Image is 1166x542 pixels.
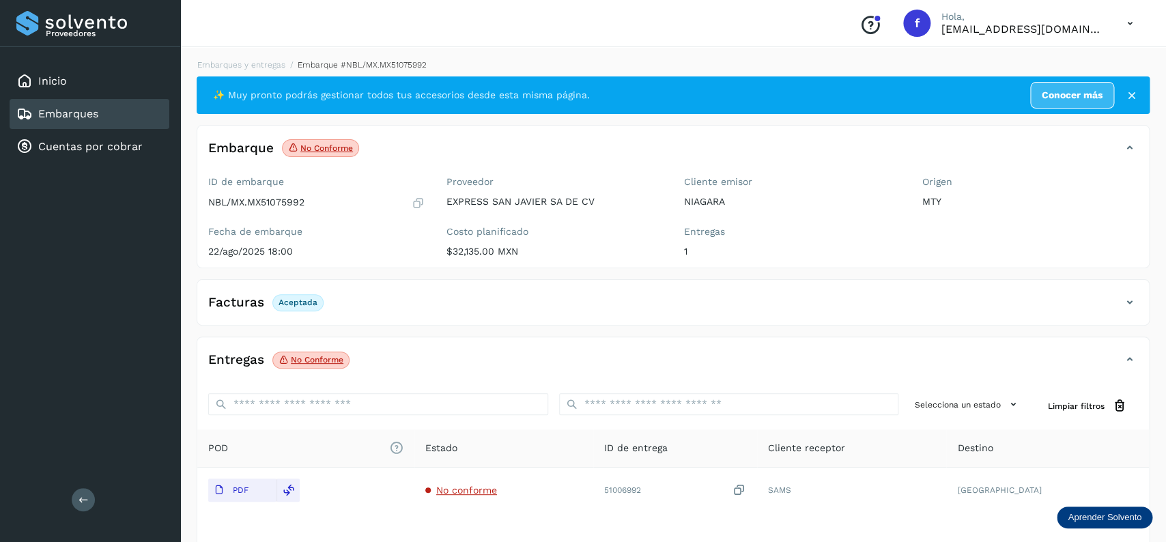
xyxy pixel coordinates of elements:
[300,143,353,153] p: No conforme
[684,226,900,238] label: Entregas
[436,485,497,496] span: No conforme
[1037,393,1138,418] button: Limpiar filtros
[684,176,900,188] label: Cliente emisor
[922,176,1139,188] label: Origen
[279,298,317,307] p: Aceptada
[10,66,169,96] div: Inicio
[684,196,900,208] p: NIAGARA
[208,226,425,238] label: Fecha de embarque
[446,226,663,238] label: Costo planificado
[208,246,425,257] p: 22/ago/2025 18:00
[276,479,300,502] div: Reemplazar POD
[233,485,248,495] p: PDF
[208,352,264,368] h4: Entregas
[197,60,285,70] a: Embarques y entregas
[909,393,1026,416] button: Selecciona un estado
[425,441,457,455] span: Estado
[941,23,1105,35] p: facturacion@expresssanjavier.com
[208,441,403,455] span: POD
[208,197,304,208] p: NBL/MX.MX51075992
[957,441,993,455] span: Destino
[208,176,425,188] label: ID de embarque
[684,246,900,257] p: 1
[46,29,164,38] p: Proveedores
[208,295,264,311] h4: Facturas
[10,99,169,129] div: Embarques
[922,196,1139,208] p: MTY
[946,468,1149,513] td: [GEOGRAPHIC_DATA]
[208,141,274,156] h4: Embarque
[757,468,947,513] td: SAMS
[38,107,98,120] a: Embarques
[446,246,663,257] p: $32,135.00 MXN
[38,140,143,153] a: Cuentas por cobrar
[197,348,1149,382] div: EntregasNo conforme
[941,11,1105,23] p: Hola,
[1057,507,1152,528] div: Aprender Solvento
[208,479,276,502] button: PDF
[446,176,663,188] label: Proveedor
[1030,82,1114,109] a: Conocer más
[197,137,1149,171] div: EmbarqueNo conforme
[446,196,663,208] p: EXPRESS SAN JAVIER SA DE CV
[38,74,67,87] a: Inicio
[197,291,1149,325] div: FacturasAceptada
[291,355,343,365] p: No conforme
[1068,512,1141,523] p: Aprender Solvento
[10,132,169,162] div: Cuentas por cobrar
[1048,400,1105,412] span: Limpiar filtros
[604,483,745,498] div: 51006992
[768,441,845,455] span: Cliente receptor
[213,88,590,102] span: ✨ Muy pronto podrás gestionar todos tus accesorios desde esta misma página.
[298,60,427,70] span: Embarque #NBL/MX.MX51075992
[604,441,668,455] span: ID de entrega
[197,59,1150,71] nav: breadcrumb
